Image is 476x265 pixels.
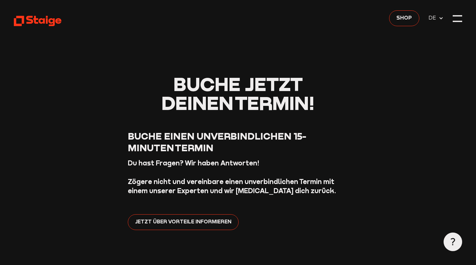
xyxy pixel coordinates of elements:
a: Jetzt über Vorteile informieren [128,214,239,230]
span: DE [428,14,438,22]
span: Jetzt über Vorteile informieren [135,218,231,226]
span: Buche jetzt deinen Termin! [161,72,314,114]
span: Shop [396,14,412,22]
strong: Du hast Fragen? Wir haben Antworten! [128,159,259,167]
a: Shop [389,10,419,26]
span: Buche einen unverbindlichen 15-Minuten Termin [128,130,306,153]
strong: Zögere nicht und vereinbare einen unverbindlichen Termin mit einem unserer Experten und wir [MEDI... [128,177,336,195]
